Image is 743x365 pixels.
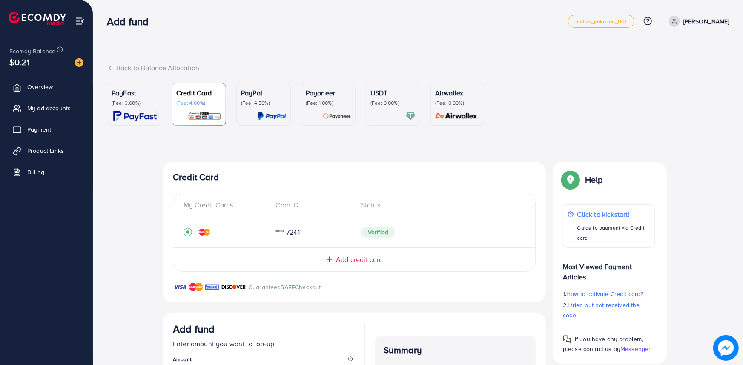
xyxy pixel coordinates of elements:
img: card [113,111,157,121]
p: Help [585,175,603,185]
p: (Fee: 0.00%) [435,100,480,106]
img: brand [189,282,203,292]
p: Click to kickstart! [577,209,650,219]
a: Overview [6,78,86,95]
p: PayPal [241,88,286,98]
img: card [433,111,480,121]
img: card [188,111,221,121]
p: 1. [563,289,655,299]
p: USDT [370,88,416,98]
span: $0.21 [9,56,30,68]
div: Back to Balance Allocation [107,63,729,73]
span: Payment [27,125,51,134]
span: SAFE [281,283,295,291]
div: Status [354,200,525,210]
p: Guide to payment via Credit card [577,223,650,243]
img: brand [221,282,246,292]
p: Enter amount you want to top-up [173,339,354,349]
span: metap_pakistan_001 [575,19,627,24]
img: Popup guide [563,172,578,187]
span: Ecomdy Balance [9,47,55,55]
p: 2. [563,300,655,320]
p: Payoneer [306,88,351,98]
img: credit [199,229,210,236]
p: PayFast [112,88,157,98]
p: (Fee: 4.00%) [176,100,221,106]
img: image [75,58,83,67]
p: [PERSON_NAME] [683,16,729,26]
h3: Add fund [173,323,215,335]
img: card [323,111,351,121]
span: If you have any problem, please contact us by [563,335,643,353]
span: I tried but not received the code. [563,301,640,319]
span: Product Links [27,147,64,155]
p: (Fee: 4.50%) [241,100,286,106]
span: How to activate Credit card? [566,290,643,298]
h3: Add fund [107,15,155,28]
p: Guaranteed Checkout [248,282,321,292]
a: [PERSON_NAME] [666,16,729,27]
a: metap_pakistan_001 [568,15,634,28]
svg: record circle [184,228,192,236]
span: Messenger [620,345,651,353]
div: My Credit Cards [184,200,269,210]
img: Popup guide [563,335,571,344]
img: logo [9,12,66,25]
span: My ad accounts [27,104,71,112]
img: brand [205,282,219,292]
p: Credit Card [176,88,221,98]
img: brand [173,282,187,292]
a: Payment [6,121,86,138]
p: (Fee: 0.00%) [370,100,416,106]
a: Product Links [6,142,86,159]
div: Card ID [269,200,355,210]
p: Most Viewed Payment Articles [563,255,655,282]
p: (Fee: 3.60%) [112,100,157,106]
img: card [406,111,416,121]
p: (Fee: 1.00%) [306,100,351,106]
h4: Credit Card [173,172,536,183]
img: image [713,335,739,361]
p: Airwallex [435,88,480,98]
span: Verified [361,227,395,238]
h4: Summary [384,345,527,356]
img: menu [75,16,85,26]
span: Overview [27,83,53,91]
span: Add credit card [336,255,383,264]
img: card [257,111,286,121]
a: My ad accounts [6,100,86,117]
a: Billing [6,164,86,181]
span: Billing [27,168,44,176]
